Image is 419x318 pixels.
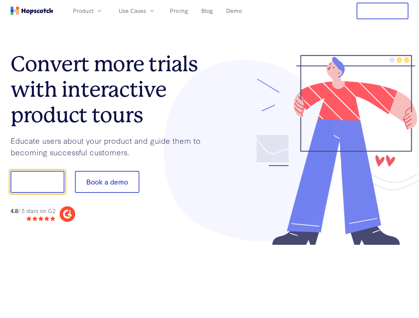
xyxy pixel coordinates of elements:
a: Pricing [167,5,191,16]
div: / 5 stars on G2 [11,207,55,215]
strong: 4.8 [11,207,18,214]
span: Product [73,7,94,15]
p: Educate users about your product and guide them to becoming successful customers. [11,135,210,158]
a: Blog [199,5,216,16]
a: Demo [224,5,244,16]
button: Show me! [11,171,64,193]
a: Home [11,7,53,15]
button: Book a demo [75,171,139,193]
button: Product [69,5,107,16]
span: Use Cases [119,7,146,15]
button: Free Trial [357,3,408,19]
button: Use Cases [115,5,159,16]
h1: Convert more trials with interactive product tours [11,51,210,128]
